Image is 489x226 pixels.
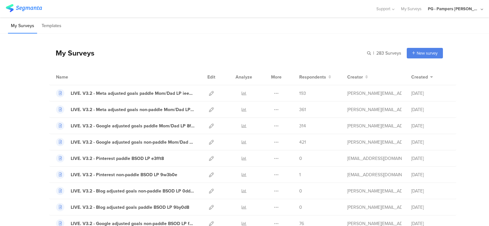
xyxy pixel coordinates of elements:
a: LIVE. V3.2 - Google adjusted goals paddle Mom/Dad LP 8fx90a [56,122,195,130]
div: [DATE] [411,106,450,113]
div: My Surveys [49,48,94,58]
div: aguiar.s@pg.com [347,90,402,97]
span: 314 [299,123,306,129]
div: [DATE] [411,155,450,162]
span: 1 [299,171,301,178]
span: 0 [299,188,302,194]
div: aguiar.s@pg.com [347,204,402,211]
div: LIVE. V3.2 - Blog adjusted goals paddle BSOD LP 9by0d8 [71,204,189,211]
div: LIVE. V3.2 - Meta adjusted goals paddle Mom/Dad LP iee78e [71,90,195,97]
div: aguiar.s@pg.com [347,188,402,194]
span: 421 [299,139,306,146]
span: | [372,50,375,56]
div: LIVE. V3.2 - Blog adjusted goals non-paddle BSOD LP 0dd60g [71,188,195,194]
a: LIVE. V3.2 - Pinterest non-paddle BSOD LP 9w3b0e [56,170,177,179]
a: LIVE. V3.2 - Blog adjusted goals paddle BSOD LP 9by0d8 [56,203,189,211]
button: Created [411,74,433,80]
div: aguiar.s@pg.com [347,123,402,129]
div: [DATE] [411,204,450,211]
span: Creator [347,74,363,80]
li: Templates [39,19,64,34]
div: [DATE] [411,123,450,129]
div: Name [56,74,94,80]
div: [DATE] [411,90,450,97]
button: Respondents [299,74,331,80]
div: [DATE] [411,171,450,178]
div: aguiar.s@pg.com [347,106,402,113]
div: aguiar.s@pg.com [347,139,402,146]
a: LIVE. V3.2 - Pinterest paddle BSOD LP e3fft8 [56,154,164,162]
span: 361 [299,106,306,113]
div: More [269,69,283,85]
span: New survey [417,50,437,56]
span: Created [411,74,428,80]
span: 283 Surveys [376,50,401,56]
span: 0 [299,155,302,162]
div: LIVE. V3.2 - Pinterest paddle BSOD LP e3fft8 [71,155,164,162]
li: My Surveys [8,19,37,34]
button: Creator [347,74,368,80]
span: 193 [299,90,306,97]
img: segmanta logo [6,4,42,12]
div: Edit [204,69,218,85]
div: LIVE. V3.2 - Meta adjusted goals non-paddle Mom/Dad LP afxe35 [71,106,195,113]
a: LIVE. V3.2 - Meta adjusted goals non-paddle Mom/Dad LP afxe35 [56,105,195,114]
div: PG - Pampers [PERSON_NAME] [428,6,479,12]
a: LIVE. V3.2 - Google adjusted goals non-paddle Mom/Dad LP 42vc37 [56,138,195,146]
a: LIVE. V3.2 - Meta adjusted goals paddle Mom/Dad LP iee78e [56,89,195,97]
a: LIVE. V3.2 - Blog adjusted goals non-paddle BSOD LP 0dd60g [56,187,195,195]
span: Support [376,6,390,12]
div: LIVE. V3.2 - Pinterest non-paddle BSOD LP 9w3b0e [71,171,177,178]
span: 0 [299,204,302,211]
div: hougui.yh.1@pg.com [347,155,402,162]
span: Respondents [299,74,326,80]
div: LIVE. V3.2 - Google adjusted goals paddle Mom/Dad LP 8fx90a [71,123,195,129]
div: hougui.yh.1@pg.com [347,171,402,178]
div: Analyze [234,69,253,85]
div: [DATE] [411,139,450,146]
div: LIVE. V3.2 - Google adjusted goals non-paddle Mom/Dad LP 42vc37 [71,139,195,146]
div: [DATE] [411,188,450,194]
